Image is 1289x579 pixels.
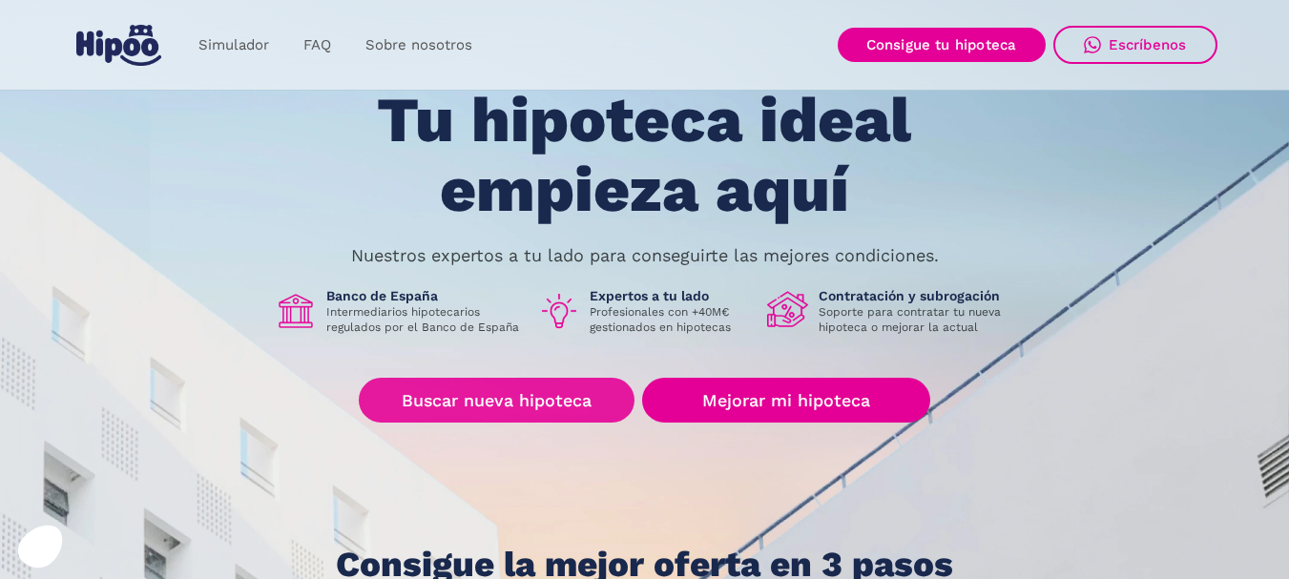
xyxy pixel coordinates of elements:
h1: Expertos a tu lado [590,287,752,304]
p: Nuestros expertos a tu lado para conseguirte las mejores condiciones. [351,248,939,263]
a: Consigue tu hipoteca [838,28,1046,62]
a: Sobre nosotros [348,27,489,64]
p: Profesionales con +40M€ gestionados en hipotecas [590,304,752,335]
a: home [73,17,166,73]
div: Escríbenos [1109,36,1187,53]
a: FAQ [286,27,348,64]
p: Intermediarios hipotecarios regulados por el Banco de España [326,304,523,335]
a: Simulador [181,27,286,64]
a: Escríbenos [1053,26,1217,64]
p: Soporte para contratar tu nueva hipoteca o mejorar la actual [819,304,1015,335]
h1: Banco de España [326,287,523,304]
a: Mejorar mi hipoteca [642,378,929,423]
h1: Tu hipoteca ideal empieza aquí [282,86,1006,224]
a: Buscar nueva hipoteca [359,378,634,423]
h1: Contratación y subrogación [819,287,1015,304]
